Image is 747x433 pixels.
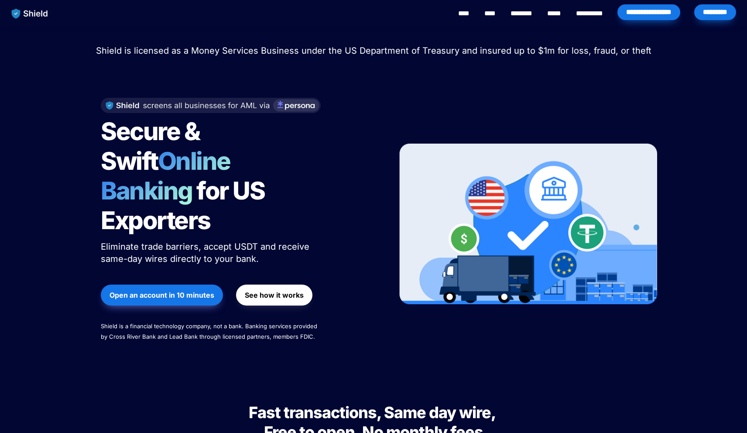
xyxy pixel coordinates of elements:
a: Open an account in 10 minutes [101,280,223,310]
img: website logo [7,4,52,23]
a: See how it works [236,280,312,310]
button: Open an account in 10 minutes [101,285,223,306]
span: Shield is licensed as a Money Services Business under the US Department of Treasury and insured u... [96,45,651,56]
span: Secure & Swift [101,117,204,176]
span: for US Exporters [101,176,269,235]
span: Online Banking [101,146,239,206]
span: Shield is a financial technology company, not a bank. Banking services provided by Cross River Ba... [101,323,319,340]
strong: Open an account in 10 minutes [110,291,214,299]
button: See how it works [236,285,312,306]
strong: See how it works [245,291,304,299]
span: Eliminate trade barriers, accept USDT and receive same-day wires directly to your bank. [101,241,312,264]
